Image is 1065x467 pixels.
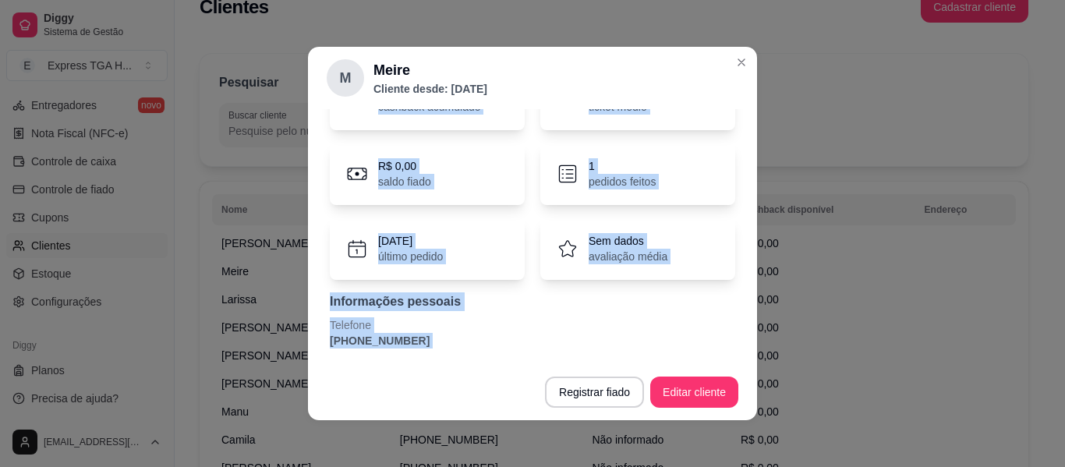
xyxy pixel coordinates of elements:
[373,59,487,81] h2: Meire
[378,174,431,189] p: saldo fiado
[330,292,735,311] p: Informações pessoais
[378,249,443,264] p: último pedido
[589,249,667,264] p: avaliação média
[378,233,443,249] p: [DATE]
[729,50,754,75] button: Close
[330,333,735,348] p: [PHONE_NUMBER]
[589,174,656,189] p: pedidos feitos
[589,158,656,174] p: 1
[545,377,644,408] button: Registrar fiado
[589,233,667,249] p: Sem dados
[378,158,431,174] p: R$ 0,00
[327,59,364,97] div: M
[373,81,487,97] p: Cliente desde: [DATE]
[650,377,738,408] button: Editar cliente
[330,317,735,333] p: Telefone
